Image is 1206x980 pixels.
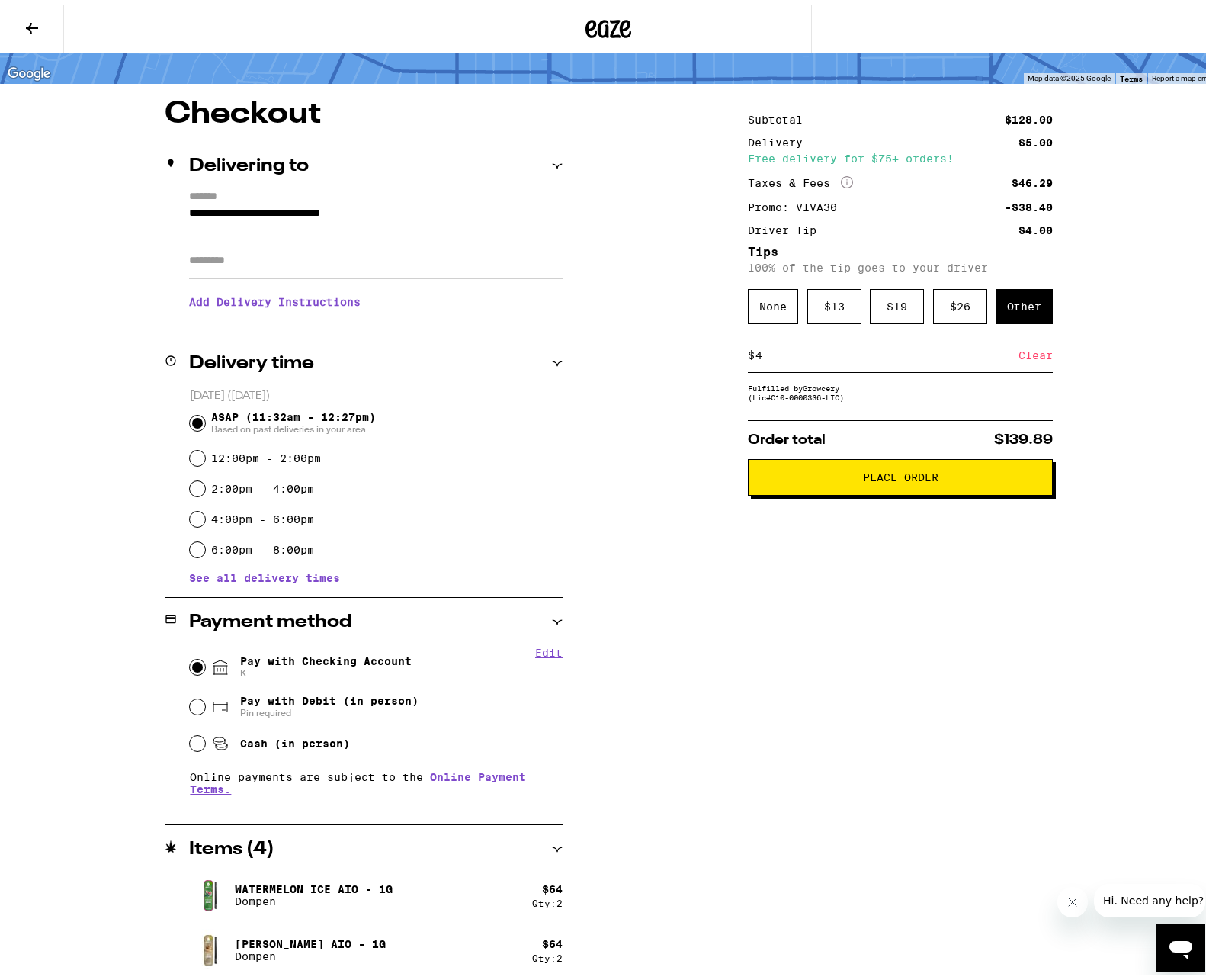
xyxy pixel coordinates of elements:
[189,350,314,368] h2: Delivery time
[211,448,321,460] label: 12:00pm - 2:00pm
[532,894,563,904] div: Qty: 2
[748,110,813,120] div: Subtotal
[748,149,1053,159] div: Free delivery for $75+ orders!
[748,220,827,231] div: Driver Tip
[1156,919,1205,968] iframe: Button to launch messaging window
[748,257,1053,269] p: 100% of the tip goes to your driver
[532,949,563,959] div: Qty: 2
[535,642,563,654] button: Edit
[1028,69,1111,78] span: Map data ©2025 Google
[542,933,563,946] div: $ 64
[240,702,419,715] span: Pin required
[994,429,1053,442] span: $139.89
[4,59,54,79] a: Open this area in Google Maps (opens a new window)
[240,663,412,675] span: K
[235,879,393,891] p: Watermelon Ice AIO - 1g
[189,568,340,579] button: See all delivery times
[755,344,1018,358] input: 0
[1005,198,1053,208] div: -$38.40
[165,95,563,125] h1: Checkout
[1018,220,1053,231] div: $4.00
[870,284,924,320] div: $ 19
[1005,110,1053,120] div: $128.00
[211,478,314,490] label: 2:00pm - 4:00pm
[190,384,563,399] p: [DATE] ([DATE])
[190,766,526,791] a: Online Payment Terms.
[235,946,386,958] p: Dompen
[211,419,376,431] span: Based on past deliveries in your area
[748,284,798,320] div: None
[863,468,938,478] span: Place Order
[240,690,419,702] span: Pay with Debit (in person)
[189,609,351,627] h2: Payment method
[748,455,1053,491] button: Place Order
[189,315,563,327] p: We'll contact you at [PHONE_NUMBER] when we arrive
[807,284,861,320] div: $ 13
[235,933,386,946] p: [PERSON_NAME] AIO - 1g
[748,334,755,368] div: $
[189,153,309,171] h2: Delivering to
[190,766,563,791] p: Online payments are subject to the
[211,509,314,521] label: 4:00pm - 6:00pm
[1120,69,1143,79] a: Terms
[933,284,987,320] div: $ 26
[748,172,853,185] div: Taxes & Fees
[211,539,314,551] label: 6:00pm - 8:00pm
[4,59,54,79] img: Google
[1018,334,1053,368] div: Clear
[189,924,232,967] img: King Louis XIII AIO - 1g
[1018,133,1053,143] div: $5.00
[211,406,376,431] span: ASAP (11:32am - 12:27pm)
[748,429,826,442] span: Order total
[189,280,563,315] h3: Add Delivery Instructions
[1057,882,1088,913] iframe: Close message
[1012,173,1053,184] div: $46.29
[189,869,232,912] img: Watermelon Ice AIO - 1g
[240,733,350,745] span: Cash (in person)
[748,133,813,143] div: Delivery
[748,379,1053,397] div: Fulfilled by Growcery (Lic# C10-0000336-LIC )
[748,242,1053,254] h5: Tips
[240,651,412,675] span: Pay with Checking Account
[1094,879,1205,913] iframe: Message from company
[748,198,848,208] div: Promo: VIVA30
[542,879,563,891] div: $ 64
[996,284,1053,320] div: Other
[235,891,393,903] p: Dompen
[189,836,274,854] h2: Items ( 4 )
